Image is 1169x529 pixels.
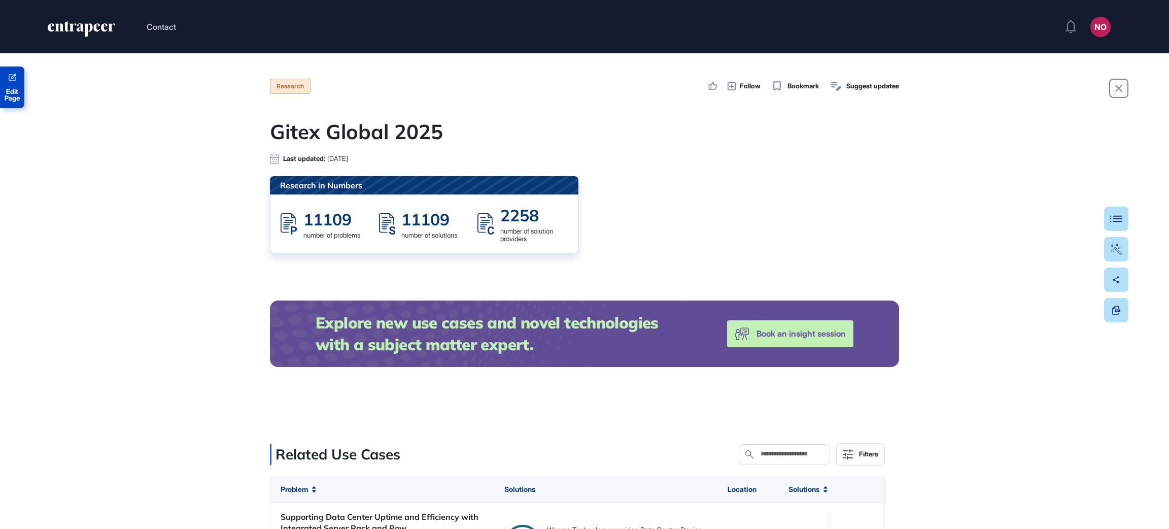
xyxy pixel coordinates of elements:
span: [DATE] [327,155,348,162]
div: number of problems [303,232,360,239]
span: Solutions [504,485,535,493]
div: 2258 [500,205,568,225]
div: Research [270,79,311,94]
button: Suggest updates [829,79,899,93]
div: number of solution providers [500,227,568,243]
span: Follow [740,81,761,91]
span: Related Use Cases [276,445,400,463]
button: Book an insight session [727,320,853,347]
div: 11109 [303,209,360,229]
button: Contact [147,20,176,34]
div: Filters [859,450,878,458]
span: Book an insight session [757,326,846,341]
button: NO [1090,17,1111,37]
span: Solutions [788,485,819,493]
h1: Gitex Global 2025 [270,119,899,144]
span: Suggest updates [846,81,899,91]
span: Bookmark [787,81,819,91]
h4: Explore new use cases and novel technologies with a subject matter expert. [316,312,686,356]
button: Bookmark [771,79,819,93]
div: Research in Numbers [270,176,578,194]
a: entrapeer-logo [47,21,116,41]
span: Problem [281,485,308,493]
span: Location [728,485,757,493]
div: number of solutions [401,232,457,239]
button: Follow [728,81,761,92]
div: 11109 [401,209,457,229]
div: Last updated: [283,155,348,162]
button: Filters [836,443,885,466]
